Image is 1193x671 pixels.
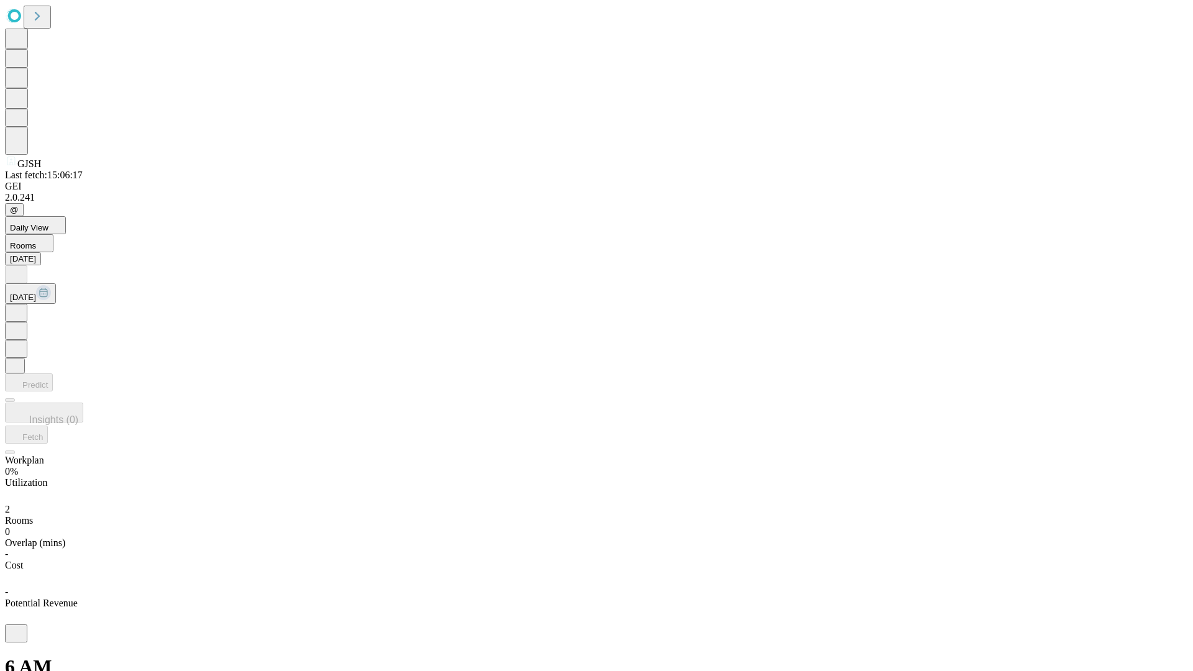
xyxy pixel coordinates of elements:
span: 0 [5,526,10,537]
div: 2.0.241 [5,192,1188,203]
button: [DATE] [5,252,41,265]
button: Rooms [5,234,53,252]
span: 2 [5,504,10,514]
span: Workplan [5,455,44,465]
span: [DATE] [10,293,36,302]
span: Insights (0) [29,414,78,425]
div: GEI [5,181,1188,192]
button: Fetch [5,426,48,444]
span: Potential Revenue [5,598,78,608]
button: @ [5,203,24,216]
button: Predict [5,373,53,391]
span: Rooms [5,515,33,526]
button: Insights (0) [5,403,83,422]
span: Daily View [10,223,48,232]
span: Utilization [5,477,47,488]
span: GJSH [17,158,41,169]
button: [DATE] [5,283,56,304]
span: 0% [5,466,18,477]
span: Rooms [10,241,36,250]
span: - [5,587,8,597]
span: Cost [5,560,23,570]
span: Last fetch: 15:06:17 [5,170,83,180]
button: Daily View [5,216,66,234]
span: Overlap (mins) [5,537,65,548]
span: - [5,549,8,559]
span: @ [10,205,19,214]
